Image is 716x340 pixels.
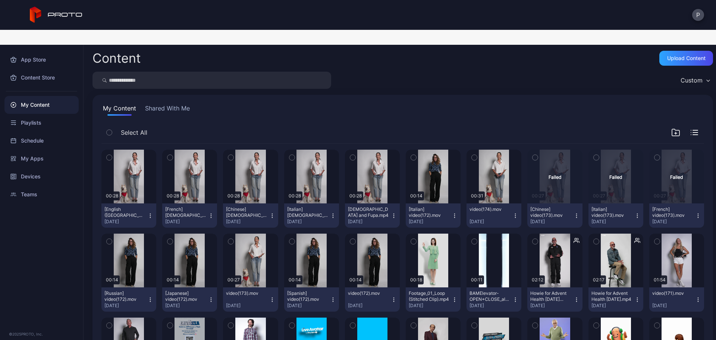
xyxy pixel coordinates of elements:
[284,287,339,312] button: [Spanish] video(172).mov[DATE]
[527,203,582,228] button: [Chinese] video(173).mov[DATE]
[223,287,278,312] button: video(173).mov[DATE]
[104,206,145,218] div: [English (UK)] Lady and Fupa.mp4
[121,128,147,137] span: Select All
[409,303,452,309] div: [DATE]
[530,290,571,302] div: Howie for Advent Health Sept 29 Standing v2.mp4
[406,287,461,312] button: Footage_01_Loop (Stitched Clip).mp4[DATE]
[4,69,79,87] a: Content Store
[467,203,521,228] button: video(174).mov[DATE]
[409,206,450,218] div: [Italian] video(172).mov
[588,287,643,312] button: Howie for Advent Health [DATE].mp4[DATE]
[101,203,156,228] button: [English ([GEOGRAPHIC_DATA])] [DEMOGRAPHIC_DATA] and Fupa.mp4[DATE]
[467,287,521,312] button: BAMElevator-OPEN+CLOSE_alpha_PRORES.mov[DATE]
[670,173,683,180] div: Failed
[470,219,512,225] div: [DATE]
[591,206,632,218] div: [Italian] video(173).mov
[667,55,706,61] div: Upload Content
[101,104,138,116] button: My Content
[287,206,328,218] div: [Italian] Lady and Fupa.mp4
[165,206,206,218] div: [French] Lady and Fupa.mp4
[681,77,703,84] div: Custom
[659,51,713,66] button: Upload Content
[677,72,713,89] button: Custom
[591,290,632,302] div: Howie for Advent Health Sept 29.mp4
[287,303,330,309] div: [DATE]
[406,203,461,228] button: [Italian] video(172).mov[DATE]
[652,303,695,309] div: [DATE]
[470,303,512,309] div: [DATE]
[162,287,217,312] button: [Japanese] video(172).mov[DATE]
[348,290,389,296] div: video(172).mov
[226,219,269,225] div: [DATE]
[348,219,391,225] div: [DATE]
[591,303,634,309] div: [DATE]
[223,203,278,228] button: [Chinese] [DEMOGRAPHIC_DATA] and Fupa.mp4[DATE]
[530,206,571,218] div: [Chinese] video(173).mov
[104,303,147,309] div: [DATE]
[284,203,339,228] button: [Italian] [DEMOGRAPHIC_DATA] and Fupa.mp4[DATE]
[652,290,693,296] div: video(171).mov
[649,287,704,312] button: video(171).mov[DATE]
[287,219,330,225] div: [DATE]
[4,185,79,203] a: Teams
[104,219,147,225] div: [DATE]
[4,150,79,168] a: My Apps
[348,206,389,218] div: Lady and Fupa.mp4
[652,206,693,218] div: [French] video(173).mov
[4,114,79,132] a: Playlists
[345,287,400,312] button: video(172).mov[DATE]
[226,206,267,218] div: [Chinese] Lady and Fupa.mp4
[287,290,328,302] div: [Spanish] video(172).mov
[470,290,511,302] div: BAMElevator-OPEN+CLOSE_alpha_PRORES.mov
[692,9,704,21] button: P
[4,51,79,69] a: App Store
[409,290,450,302] div: Footage_01_Loop (Stitched Clip).mp4
[165,219,208,225] div: [DATE]
[9,331,74,337] div: © 2025 PROTO, Inc.
[527,287,582,312] button: Howie for Advent Health [DATE] Standing v2.mp4[DATE]
[4,96,79,114] a: My Content
[530,219,573,225] div: [DATE]
[165,303,208,309] div: [DATE]
[591,219,634,225] div: [DATE]
[4,132,79,150] a: Schedule
[470,206,511,212] div: video(174).mov
[104,290,145,302] div: [Russian] video(172).mov
[92,52,141,65] div: Content
[409,219,452,225] div: [DATE]
[348,303,391,309] div: [DATE]
[162,203,217,228] button: [French] [DEMOGRAPHIC_DATA] and Fupa.mp4[DATE]
[165,290,206,302] div: [Japanese] video(172).mov
[226,303,269,309] div: [DATE]
[609,173,622,180] div: Failed
[530,303,573,309] div: [DATE]
[652,219,695,225] div: [DATE]
[101,287,156,312] button: [Russian] video(172).mov[DATE]
[144,104,191,116] button: Shared With Me
[549,173,561,180] div: Failed
[226,290,267,296] div: video(173).mov
[4,168,79,185] a: Devices
[588,203,643,228] button: [Italian] video(173).mov[DATE]
[649,203,704,228] button: [French] video(173).mov[DATE]
[345,203,400,228] button: [DEMOGRAPHIC_DATA] and Fupa.mp4[DATE]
